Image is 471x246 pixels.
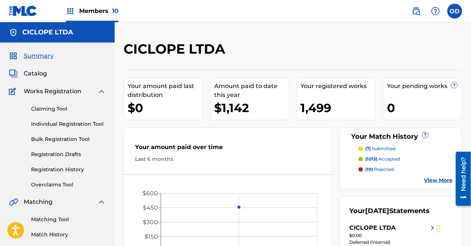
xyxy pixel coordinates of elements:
div: Amount paid to date this year [214,82,289,100]
h5: CICLOPE LTDA [22,28,73,37]
span: ? [451,82,457,88]
div: CICLOPE LTDA [349,223,396,232]
div: Your Match History [349,132,453,142]
div: $0 [128,100,202,116]
a: (19) rejected [359,166,453,173]
a: View More [424,176,453,184]
a: Matching Tool [31,216,106,223]
span: Catalog [24,69,47,78]
div: 1,499 [301,100,376,116]
img: right chevron icon [428,223,437,232]
tspan: $300 [143,219,158,226]
div: Help [428,4,443,18]
tspan: $600 [142,190,158,197]
div: $0.00 [349,232,437,239]
span: ? [422,132,428,138]
span: 10 [112,7,118,14]
div: 0 [387,100,462,116]
img: search [412,7,421,16]
tspan: $450 [143,204,158,211]
a: Registration Drafts [31,151,106,158]
a: Public Search [409,4,424,18]
span: (19) [365,166,373,172]
a: Bulk Registration Tool [31,135,106,143]
img: help [431,7,440,16]
span: (1015) [365,156,377,162]
a: Overclaims Tool [31,181,106,189]
a: Match History [31,231,106,239]
img: Summary [9,51,18,60]
a: SummarySummary [9,51,54,60]
div: Your registered works [301,82,376,91]
img: Works Registration [9,87,18,96]
img: Accounts [9,28,18,37]
p: submitted [365,145,396,152]
div: $1,142 [214,100,289,116]
span: Members [79,7,118,15]
a: Individual Registration Tool [31,120,106,128]
div: Your Statements [349,206,430,216]
a: (7) submitted [359,145,453,152]
p: rejected [365,166,394,173]
iframe: Chat Widget [434,210,471,246]
img: MLC Logo [9,6,37,16]
span: [DATE] [365,207,389,215]
img: Matching [9,198,18,206]
div: Your pending works [387,82,462,91]
div: User Menu [447,4,462,18]
h2: CICLOPE LTDA [124,41,229,57]
a: (1015) accepted [359,156,453,162]
img: expand [97,198,106,206]
span: Works Registration [24,87,81,96]
span: (7) [365,146,371,151]
div: Deferred (Internal) [349,239,437,246]
div: Last 6 months [135,155,321,163]
iframe: Resource Center [450,149,471,209]
div: Your amount paid last distribution [128,82,202,100]
a: CatalogCatalog [9,69,47,78]
p: accepted [365,156,400,162]
img: Catalog [9,69,18,78]
img: Top Rightsholders [66,7,75,16]
a: Claiming Tool [31,105,106,113]
a: Registration History [31,166,106,173]
a: CICLOPE LTDAright chevron icon$0.00Deferred (Internal) [349,223,437,246]
div: Your amount paid over time [135,143,321,155]
img: expand [97,87,106,96]
span: Summary [24,51,54,60]
span: Matching [24,198,53,206]
tspan: $150 [145,233,158,240]
div: Drag [436,218,441,240]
